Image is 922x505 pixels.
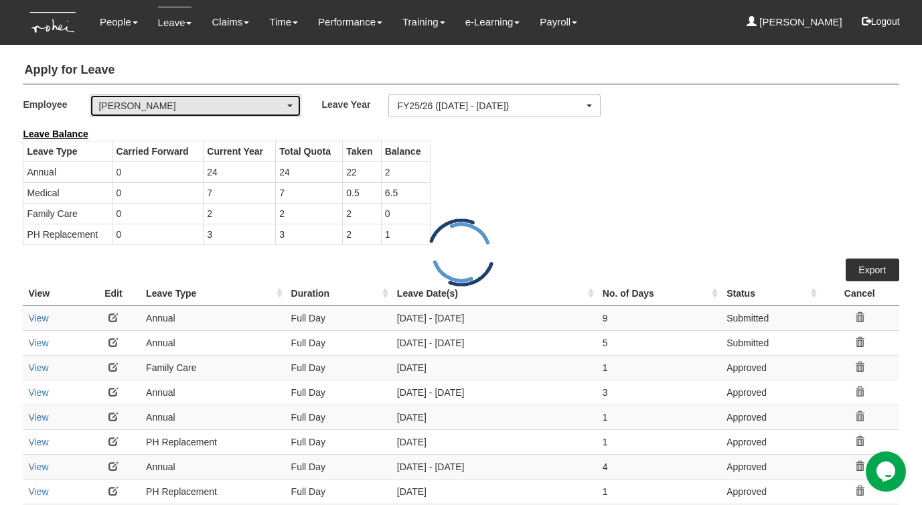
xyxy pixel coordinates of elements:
[721,479,820,504] td: Approved
[204,161,276,182] td: 24
[23,224,112,244] td: PH Replacement
[597,479,721,504] td: 1
[28,338,48,348] a: View
[23,182,112,203] td: Medical
[381,203,431,224] td: 0
[286,380,392,405] td: Full Day
[597,355,721,380] td: 1
[397,99,583,113] div: FY25/26 ([DATE] - [DATE])
[141,405,285,429] td: Annual
[381,141,431,161] th: Balance
[597,305,721,330] td: 9
[392,454,597,479] td: [DATE] - [DATE]
[343,141,381,161] th: Taken
[112,161,204,182] td: 0
[28,437,48,447] a: View
[721,454,820,479] td: Approved
[392,479,597,504] td: [DATE]
[23,94,90,114] label: Employee
[100,7,138,38] a: People
[141,281,285,306] th: Leave Type : activate to sort column ascending
[465,7,520,38] a: e-Learning
[381,182,431,203] td: 6.5
[28,486,48,497] a: View
[212,7,249,38] a: Claims
[597,405,721,429] td: 1
[721,405,820,429] td: Approved
[23,161,112,182] td: Annual
[28,362,48,373] a: View
[597,380,721,405] td: 3
[286,429,392,454] td: Full Day
[28,313,48,323] a: View
[286,305,392,330] td: Full Day
[276,224,343,244] td: 3
[321,94,388,114] label: Leave Year
[721,305,820,330] td: Submitted
[286,281,392,306] th: Duration : activate to sort column ascending
[141,305,285,330] td: Annual
[112,203,204,224] td: 0
[392,380,597,405] td: [DATE] - [DATE]
[721,380,820,405] td: Approved
[597,330,721,355] td: 5
[204,182,276,203] td: 7
[286,355,392,380] td: Full Day
[141,454,285,479] td: Annual
[402,7,445,38] a: Training
[269,7,298,38] a: Time
[158,7,192,38] a: Leave
[276,182,343,203] td: 7
[23,57,899,84] h4: Apply for Leave
[112,224,204,244] td: 0
[23,129,88,139] b: Leave Balance
[141,479,285,504] td: PH Replacement
[318,7,382,38] a: Performance
[343,224,381,244] td: 2
[381,224,431,244] td: 1
[392,429,597,454] td: [DATE]
[23,141,112,161] th: Leave Type
[276,141,343,161] th: Total Quota
[820,281,899,306] th: Cancel
[540,7,577,38] a: Payroll
[721,429,820,454] td: Approved
[388,94,600,117] button: FY25/26 ([DATE] - [DATE])
[597,454,721,479] td: 4
[343,182,381,203] td: 0.5
[597,281,721,306] th: No. of Days : activate to sort column ascending
[90,94,301,117] button: [PERSON_NAME]
[112,182,204,203] td: 0
[392,405,597,429] td: [DATE]
[276,203,343,224] td: 2
[343,161,381,182] td: 22
[597,429,721,454] td: 1
[286,330,392,355] td: Full Day
[204,141,276,161] th: Current Year
[28,412,48,423] a: View
[204,224,276,244] td: 3
[747,7,842,38] a: [PERSON_NAME]
[276,161,343,182] td: 24
[721,355,820,380] td: Approved
[392,281,597,306] th: Leave Date(s) : activate to sort column ascending
[141,380,285,405] td: Annual
[286,405,392,429] td: Full Day
[721,281,820,306] th: Status : activate to sort column ascending
[392,330,597,355] td: [DATE] - [DATE]
[204,203,276,224] td: 2
[28,387,48,398] a: View
[112,141,204,161] th: Carried Forward
[392,355,597,380] td: [DATE]
[286,479,392,504] td: Full Day
[141,429,285,454] td: PH Replacement
[28,461,48,472] a: View
[866,451,909,492] iframe: chat widget
[392,305,597,330] td: [DATE] - [DATE]
[852,5,909,38] button: Logout
[141,355,285,380] td: Family Care
[286,454,392,479] td: Full Day
[721,330,820,355] td: Submitted
[343,203,381,224] td: 2
[86,281,141,306] th: Edit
